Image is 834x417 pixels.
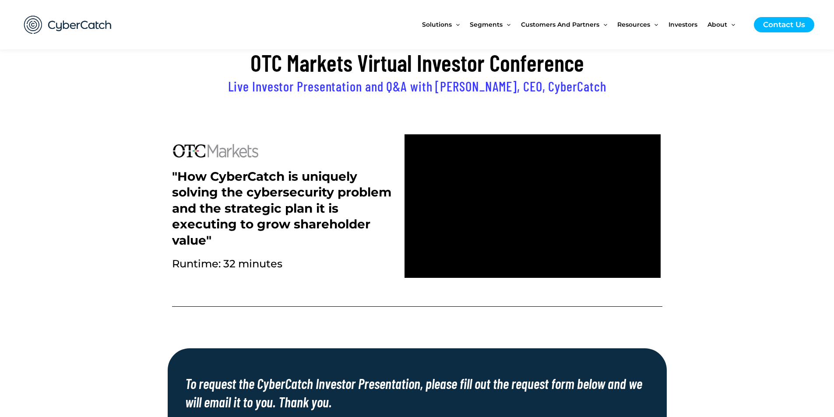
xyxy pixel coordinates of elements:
[727,6,735,43] span: Menu Toggle
[172,48,662,78] h2: OTC Markets Virtual Investor Conference
[172,257,392,270] h2: Runtime: 32 minutes
[452,6,460,43] span: Menu Toggle
[707,6,727,43] span: About
[172,77,662,95] h2: Live Investor Presentation and Q&A with [PERSON_NAME], CEO, CyberCatch
[754,17,814,32] a: Contact Us
[617,6,650,43] span: Resources
[470,6,503,43] span: Segments
[521,6,599,43] span: Customers and Partners
[503,6,510,43] span: Menu Toggle
[185,375,649,411] h2: To request the CyberCatch Investor Presentation, please fill out the request form below and we wi...
[669,6,697,43] span: Investors
[422,6,452,43] span: Solutions
[650,6,658,43] span: Menu Toggle
[15,7,120,43] img: CyberCatch
[172,168,392,248] h2: "How CyberCatch is uniquely solving the cybersecurity problem and the strategic plan it is execut...
[422,6,745,43] nav: Site Navigation: New Main Menu
[669,6,707,43] a: Investors
[405,134,660,278] iframe: vimeo Video Player
[599,6,607,43] span: Menu Toggle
